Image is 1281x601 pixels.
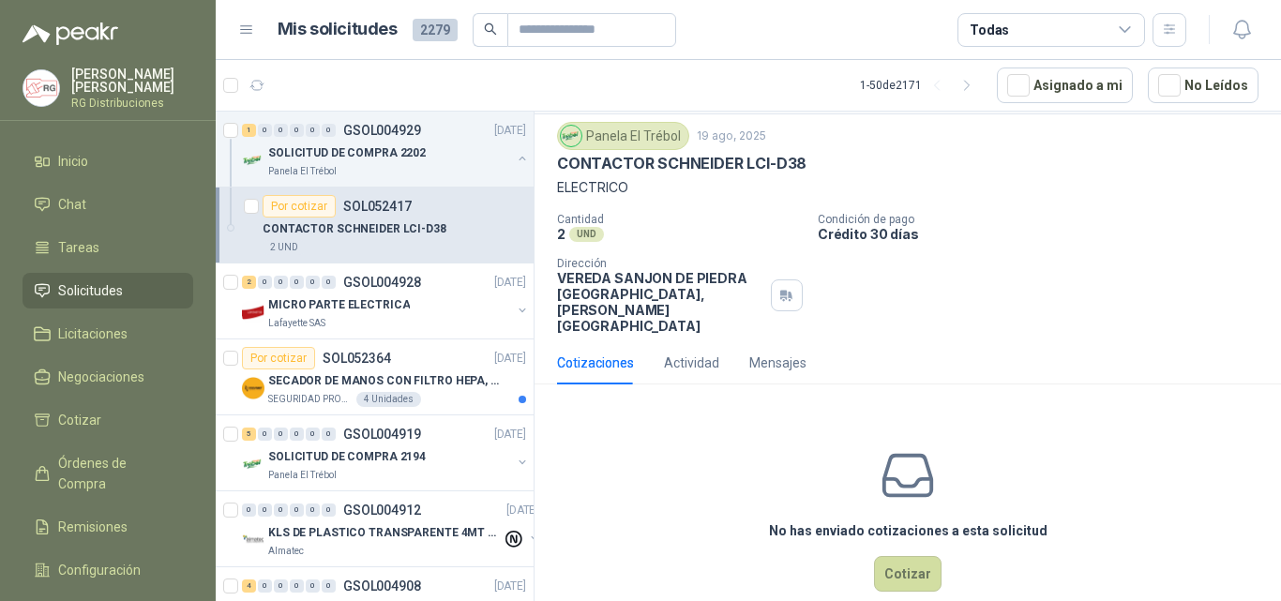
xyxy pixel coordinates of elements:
[23,445,193,502] a: Órdenes de Compra
[71,68,193,94] p: [PERSON_NAME] [PERSON_NAME]
[268,392,353,407] p: SEGURIDAD PROVISER LTDA
[274,503,288,517] div: 0
[263,195,336,218] div: Por cotizar
[58,560,141,580] span: Configuración
[557,257,763,270] p: Dirección
[306,428,320,441] div: 0
[58,410,101,430] span: Cotizar
[818,226,1273,242] p: Crédito 30 días
[1148,68,1258,103] button: No Leídos
[242,119,530,179] a: 1 0 0 0 0 0 GSOL004929[DATE] Company LogoSOLICITUD DE COMPRA 2202Panela El Trébol
[664,353,719,373] div: Actividad
[494,350,526,368] p: [DATE]
[268,372,502,390] p: SECADOR DE MANOS CON FILTRO HEPA, SECADO RAPIDO
[484,23,497,36] span: search
[242,423,530,483] a: 5 0 0 0 0 0 GSOL004919[DATE] Company LogoSOLICITUD DE COMPRA 2194Panela El Trébol
[322,124,336,137] div: 0
[258,579,272,593] div: 0
[274,579,288,593] div: 0
[970,20,1009,40] div: Todas
[413,19,458,41] span: 2279
[557,226,565,242] p: 2
[23,187,193,222] a: Chat
[343,579,421,593] p: GSOL004908
[58,453,175,494] span: Órdenes de Compra
[268,468,337,483] p: Panela El Trébol
[860,70,982,100] div: 1 - 50 de 2171
[263,240,306,255] div: 2 UND
[23,230,193,265] a: Tareas
[557,213,803,226] p: Cantidad
[274,276,288,289] div: 0
[242,529,264,551] img: Company Logo
[343,428,421,441] p: GSOL004919
[343,276,421,289] p: GSOL004928
[242,301,264,323] img: Company Logo
[290,579,304,593] div: 0
[274,124,288,137] div: 0
[557,177,1258,198] p: ELECTRICO
[242,347,315,369] div: Por cotizar
[306,579,320,593] div: 0
[306,276,320,289] div: 0
[268,448,426,466] p: SOLICITUD DE COMPRA 2194
[242,124,256,137] div: 1
[569,227,604,242] div: UND
[268,316,325,331] p: Lafayette SAS
[242,579,256,593] div: 4
[697,128,766,145] p: 19 ago, 2025
[874,556,942,592] button: Cotizar
[216,339,534,415] a: Por cotizarSOL052364[DATE] Company LogoSECADOR DE MANOS CON FILTRO HEPA, SECADO RAPIDOSEGURIDAD P...
[258,124,272,137] div: 0
[343,503,421,517] p: GSOL004912
[356,392,421,407] div: 4 Unidades
[274,428,288,441] div: 0
[263,220,446,238] p: CONTACTOR SCHNEIDER LCI-D38
[494,122,526,140] p: [DATE]
[23,509,193,545] a: Remisiones
[242,276,256,289] div: 2
[268,164,337,179] p: Panela El Trébol
[23,273,193,308] a: Solicitudes
[323,352,391,365] p: SOL052364
[58,367,144,387] span: Negociaciones
[494,578,526,595] p: [DATE]
[290,428,304,441] div: 0
[322,276,336,289] div: 0
[23,143,193,179] a: Inicio
[23,402,193,438] a: Cotizar
[23,552,193,588] a: Configuración
[322,579,336,593] div: 0
[557,122,689,150] div: Panela El Trébol
[242,377,264,399] img: Company Logo
[506,502,538,519] p: [DATE]
[242,271,530,331] a: 2 0 0 0 0 0 GSOL004928[DATE] Company LogoMICRO PARTE ELECTRICALafayette SAS
[997,68,1133,103] button: Asignado a mi
[557,270,763,334] p: VEREDA SANJON DE PIEDRA [GEOGRAPHIC_DATA] , [PERSON_NAME][GEOGRAPHIC_DATA]
[258,276,272,289] div: 0
[306,503,320,517] div: 0
[58,517,128,537] span: Remisiones
[58,237,99,258] span: Tareas
[268,144,426,162] p: SOLICITUD DE COMPRA 2202
[557,154,806,173] p: CONTACTOR SCHNEIDER LCI-D38
[322,428,336,441] div: 0
[290,503,304,517] div: 0
[343,124,421,137] p: GSOL004929
[58,151,88,172] span: Inicio
[268,544,304,559] p: Almatec
[561,126,581,146] img: Company Logo
[258,503,272,517] div: 0
[216,188,534,263] a: Por cotizarSOL052417CONTACTOR SCHNEIDER LCI-D382 UND
[306,124,320,137] div: 0
[242,499,542,559] a: 0 0 0 0 0 0 GSOL004912[DATE] Company LogoKLS DE PLASTICO TRANSPARENTE 4MT CAL 4 Y CINTA TRAAlmatec
[58,323,128,344] span: Licitaciones
[494,426,526,443] p: [DATE]
[23,359,193,395] a: Negociaciones
[242,428,256,441] div: 5
[58,280,123,301] span: Solicitudes
[23,70,59,106] img: Company Logo
[242,503,256,517] div: 0
[343,200,412,213] p: SOL052417
[242,149,264,172] img: Company Logo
